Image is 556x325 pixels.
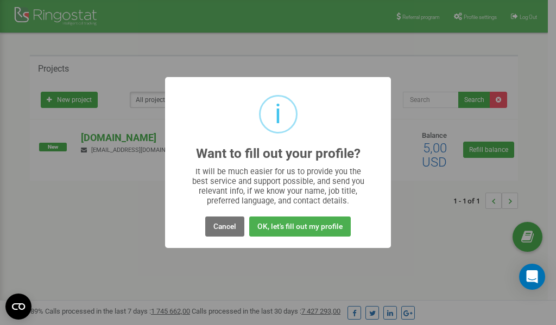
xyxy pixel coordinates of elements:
h2: Want to fill out your profile? [196,146,361,161]
button: OK, let's fill out my profile [249,216,351,237]
div: It will be much easier for us to provide you the best service and support possible, and send you ... [187,167,370,206]
button: Cancel [205,216,244,237]
button: Open CMP widget [5,294,31,320]
div: i [275,97,281,132]
div: Open Intercom Messenger [519,264,545,290]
